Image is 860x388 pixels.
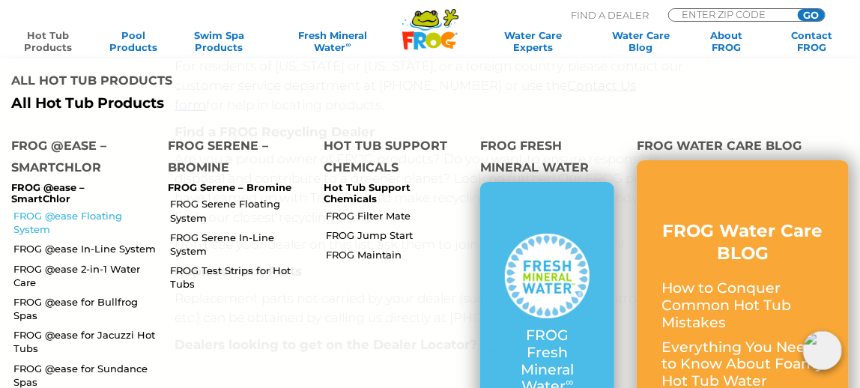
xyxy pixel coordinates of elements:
[778,29,845,53] a: ContactFROG
[170,197,313,224] a: FROG Serene Floating System
[11,70,419,95] h4: All Hot Tub Products
[11,95,419,112] a: All Hot Tub Products
[324,182,458,205] p: Hot Tub Support Chemicals
[324,135,458,182] h4: Hot Tub Support Chemicals
[477,29,589,53] a: Water CareExperts
[100,29,167,53] a: PoolProducts
[11,135,145,182] h4: FROG @ease – SmartChlor
[170,264,313,291] a: FROG Test Strips for Hot Tubs
[186,29,252,53] a: Swim SpaProducts
[327,228,470,242] a: FROG Jump Start
[13,295,157,322] a: FROG @ease for Bullfrog Spas
[13,328,157,355] a: FROG @ease for Jacuzzi Hot Tubs
[693,29,760,53] a: AboutFROG
[271,29,394,53] a: Fresh MineralWater∞
[327,248,470,261] a: FROG Maintain
[168,182,302,194] p: FROG Serene – Bromine
[608,29,674,53] a: Water CareBlog
[798,9,825,21] input: GO
[480,135,614,182] h4: FROG Fresh Mineral Water
[13,262,157,289] a: FROG @ease 2-in-1 Water Care
[680,9,781,19] input: Zip Code Form
[11,182,145,205] p: FROG @ease – SmartChlor
[346,40,351,49] sup: ∞
[170,231,313,258] a: FROG Serene In-Line System
[803,331,842,370] img: openIcon
[13,242,157,255] a: FROG @ease In-Line System
[637,135,849,160] h4: FROG Water Care Blog
[661,280,824,331] p: How to Conquer Common Hot Tub Mistakes
[571,8,649,22] p: Find A Dealer
[168,135,302,182] h4: FROG Serene – Bromine
[15,29,82,53] a: Hot TubProducts
[661,220,824,265] h3: FROG Water Care BLOG
[13,209,157,236] a: FROG @ease Floating System
[327,209,470,222] a: FROG Filter Mate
